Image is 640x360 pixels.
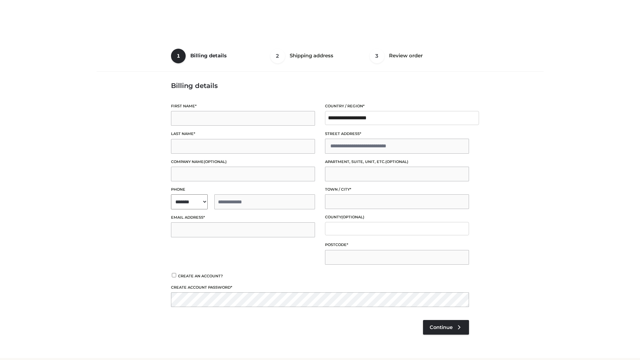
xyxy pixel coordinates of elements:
span: (optional) [341,215,364,219]
label: Apartment, suite, unit, etc. [325,159,469,165]
span: (optional) [204,159,227,164]
a: Continue [423,320,469,335]
label: Street address [325,131,469,137]
span: 1 [171,49,186,63]
span: Shipping address [290,52,333,59]
span: Create an account? [178,274,223,278]
label: Town / City [325,186,469,193]
label: Phone [171,186,315,193]
label: Country / Region [325,103,469,109]
label: Last name [171,131,315,137]
span: 3 [370,49,384,63]
span: 2 [270,49,285,63]
h3: Billing details [171,82,469,90]
span: Review order [389,52,423,59]
label: Postcode [325,242,469,248]
span: Continue [430,324,453,330]
label: Company name [171,159,315,165]
label: County [325,214,469,220]
span: Billing details [190,52,227,59]
input: Create an account? [171,273,177,277]
label: Create account password [171,284,469,291]
label: Email address [171,214,315,221]
label: First name [171,103,315,109]
span: (optional) [385,159,408,164]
